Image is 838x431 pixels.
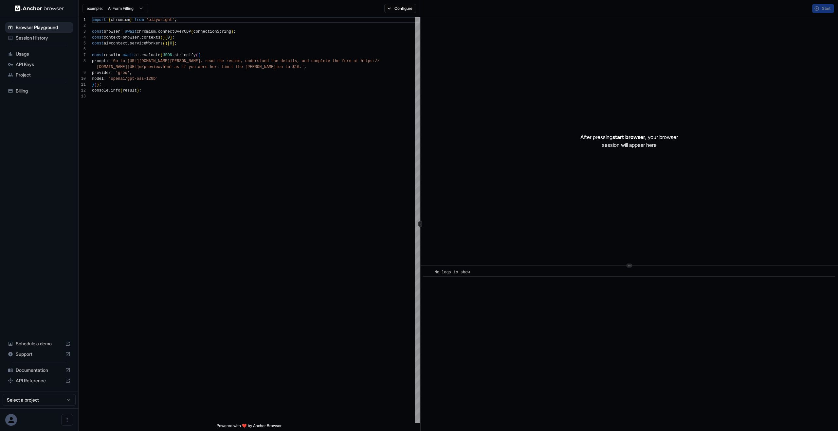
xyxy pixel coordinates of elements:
[16,340,63,347] span: Schedule a demo
[79,94,86,99] div: 13
[120,35,122,40] span: =
[16,351,63,357] span: Support
[111,88,120,93] span: info
[155,29,158,34] span: .
[5,349,73,359] div: Support
[79,82,86,88] div: 11
[427,269,430,276] span: ​
[170,41,172,46] span: 0
[135,18,144,22] span: from
[15,5,64,11] img: Anchor Logo
[165,35,167,40] span: [
[79,58,86,64] div: 8
[580,133,678,149] p: After pressing , your browser session will appear here
[198,53,200,58] span: {
[92,59,106,63] span: prompt
[125,29,137,34] span: await
[5,49,73,59] div: Usage
[141,35,160,40] span: contexts
[108,77,158,81] span: 'openai/gpt-oss-120b'
[304,65,306,69] span: ,
[160,35,163,40] span: (
[160,53,163,58] span: (
[97,65,139,69] span: [DOMAIN_NAME][URL]
[174,53,196,58] span: stringify
[139,53,141,58] span: .
[61,414,73,426] button: Open menu
[92,82,94,87] span: }
[217,423,282,431] span: Powered with ❤️ by Anchor Browser
[158,29,191,34] span: connectOverCDP
[135,53,139,58] span: ai
[116,71,130,75] span: 'groq'
[79,70,86,76] div: 9
[92,88,108,93] span: console
[79,46,86,52] div: 6
[123,35,139,40] span: browser
[108,18,111,22] span: {
[104,77,106,81] span: :
[108,88,111,93] span: .
[130,18,132,22] span: }
[97,82,99,87] span: )
[167,41,170,46] span: [
[276,65,304,69] span: ion to $10.'
[233,29,236,34] span: ;
[120,88,122,93] span: (
[172,41,174,46] span: ]
[5,338,73,349] div: Schedule a demo
[191,29,193,34] span: (
[163,53,172,58] span: JSON
[174,41,177,46] span: ;
[141,53,160,58] span: evaluate
[79,17,86,23] div: 1
[16,24,70,31] span: Browser Playground
[108,41,111,46] span: =
[106,59,108,63] span: :
[79,29,86,35] div: 3
[79,35,86,41] div: 4
[16,88,70,94] span: Billing
[5,33,73,43] div: Session History
[120,29,122,34] span: =
[79,88,86,94] div: 12
[193,29,231,34] span: connectionString
[165,41,167,46] span: )
[130,71,132,75] span: ,
[111,18,130,22] span: chromium
[92,18,106,22] span: import
[16,51,70,57] span: Usage
[104,29,120,34] span: browser
[5,365,73,375] div: Documentation
[5,59,73,70] div: API Keys
[79,76,86,82] div: 10
[172,53,174,58] span: .
[170,35,172,40] span: ]
[104,41,108,46] span: ai
[111,71,113,75] span: :
[5,375,73,386] div: API Reference
[16,377,63,384] span: API Reference
[79,52,86,58] div: 7
[137,29,156,34] span: chromium
[174,18,177,22] span: ;
[139,65,276,69] span: m/preview.html as if you were her. Limit the [PERSON_NAME]
[87,6,103,11] span: example:
[111,59,210,63] span: 'Go to [URL][DOMAIN_NAME][PERSON_NAME], re
[127,41,130,46] span: .
[167,35,170,40] span: 0
[5,70,73,80] div: Project
[146,18,174,22] span: 'playwright'
[16,367,63,373] span: Documentation
[435,270,470,275] span: No logs to show
[328,59,379,63] span: e the form at https://
[123,88,137,93] span: result
[210,59,328,63] span: ad the resume, understand the details, and complet
[94,82,97,87] span: )
[130,41,163,46] span: serviceWorkers
[92,71,111,75] span: provider
[139,35,141,40] span: .
[384,4,416,13] button: Configure
[92,53,104,58] span: const
[16,61,70,68] span: API Keys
